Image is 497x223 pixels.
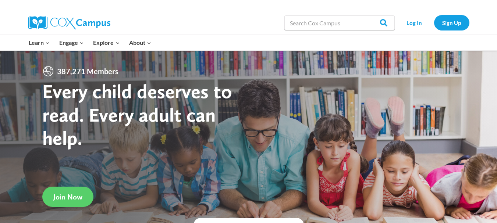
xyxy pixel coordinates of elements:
nav: Secondary Navigation [398,15,469,30]
span: About [129,38,151,47]
a: Join Now [42,187,93,207]
strong: Every child deserves to read. Every adult can help. [42,79,232,150]
nav: Primary Navigation [24,35,156,50]
a: Log In [398,15,430,30]
span: Engage [59,38,84,47]
input: Search Cox Campus [284,15,395,30]
span: Learn [29,38,50,47]
span: 387,271 Members [54,65,121,77]
span: Join Now [53,193,82,201]
span: Explore [93,38,120,47]
a: Sign Up [434,15,469,30]
img: Cox Campus [28,16,110,29]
